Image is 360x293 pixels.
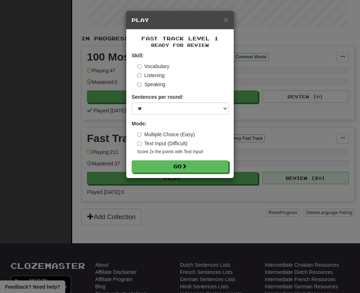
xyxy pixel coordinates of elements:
[137,131,195,138] label: Multiple Choice (Easy)
[132,42,228,48] small: Ready for Review
[132,93,184,101] label: Sentences per round:
[137,64,142,69] input: Vocabulary
[137,73,142,78] input: Listening
[132,121,146,126] strong: Mode:
[132,53,144,58] strong: Skill:
[137,141,142,146] input: Text Input (Difficult)
[224,16,228,23] button: Close
[224,15,228,24] span: ×
[137,149,228,155] small: Score 2x the points with Text Input !
[137,63,169,70] label: Vocabulary
[137,82,142,87] input: Speaking
[132,160,228,173] button: Go
[137,140,188,147] label: Text Input (Difficult)
[137,72,164,79] label: Listening
[137,132,142,137] input: Multiple Choice (Easy)
[132,17,228,24] h5: Play
[137,81,165,88] label: Speaking
[141,35,219,41] span: Fast Track Level 1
